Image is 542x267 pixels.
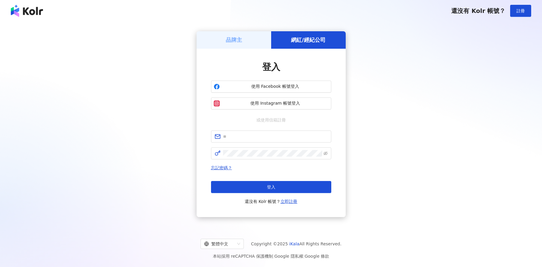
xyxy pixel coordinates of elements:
[262,62,280,72] span: 登入
[280,199,297,204] a: 立即註冊
[211,181,331,193] button: 登入
[211,81,331,93] button: 使用 Facebook 帳號登入
[516,8,525,13] span: 註冊
[510,5,531,17] button: 註冊
[451,7,505,14] span: 還沒有 Kolr 帳號？
[291,36,326,44] h5: 網紅/經紀公司
[226,36,242,44] h5: 品牌主
[222,100,329,106] span: 使用 Instagram 帳號登入
[11,5,43,17] img: logo
[251,240,341,247] span: Copyright © 2025 All Rights Reserved.
[267,185,275,189] span: 登入
[211,97,331,109] button: 使用 Instagram 帳號登入
[211,165,232,170] a: 忘記密碼？
[204,239,235,249] div: 繁體中文
[273,254,274,259] span: |
[303,254,305,259] span: |
[323,151,328,155] span: eye-invisible
[252,117,290,123] span: 或使用信箱註冊
[305,254,329,259] a: Google 條款
[245,198,298,205] span: 還沒有 Kolr 帳號？
[274,254,303,259] a: Google 隱私權
[289,241,299,246] a: iKala
[222,84,329,90] span: 使用 Facebook 帳號登入
[213,253,329,260] span: 本站採用 reCAPTCHA 保護機制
